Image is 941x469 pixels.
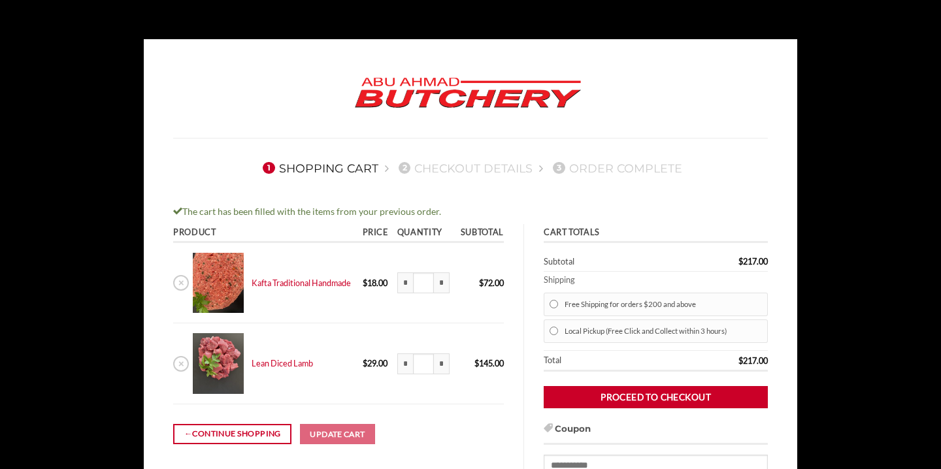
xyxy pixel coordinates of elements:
[173,204,768,219] div: The cart has been filled with the items from your previous order.
[252,358,313,368] a: Lean Diced Lamb
[193,253,243,314] img: Cart
[344,69,592,118] img: Abu Ahmad Butchery
[544,272,768,289] th: Shipping
[173,275,189,291] a: Remove Kafta Traditional Handmade from cart
[399,162,410,174] span: 2
[363,358,388,368] bdi: 29.00
[173,356,189,372] a: Remove Lean Diced Lamb from cart
[184,427,193,440] span: ←
[738,355,743,365] span: $
[544,385,768,408] a: Proceed to checkout
[363,358,367,368] span: $
[738,355,768,365] bdi: 217.00
[479,278,504,288] bdi: 72.00
[455,224,503,243] th: Subtotal
[479,278,484,288] span: $
[393,224,455,243] th: Quantity
[544,351,658,372] th: Total
[434,272,450,293] input: Increase quantity of Kafta Traditional Handmade
[363,278,367,288] span: $
[263,162,274,174] span: 1
[474,358,479,368] span: $
[252,278,351,288] a: Kafta Traditional Handmade
[173,424,291,444] a: Continue shopping
[173,224,358,243] th: Product
[738,256,743,267] span: $
[434,353,450,374] input: Increase quantity of Lean Diced Lamb
[397,272,413,293] input: Reduce quantity of Kafta Traditional Handmade
[544,252,658,272] th: Subtotal
[363,278,388,288] bdi: 18.00
[413,353,434,374] input: Product quantity
[395,161,533,175] a: 2Checkout details
[544,224,768,243] th: Cart totals
[564,296,762,313] label: Free Shipping for orders $200 and above
[193,333,243,394] img: Cart
[544,422,768,444] h3: Coupon
[564,323,762,340] label: Local Pickup (Free Click and Collect within 3 hours)
[300,424,376,445] button: Update cart
[173,151,768,185] nav: Checkout steps
[259,161,378,175] a: 1Shopping Cart
[413,272,434,293] input: Product quantity
[358,224,393,243] th: Price
[738,256,768,267] bdi: 217.00
[397,353,413,374] input: Reduce quantity of Lean Diced Lamb
[474,358,504,368] bdi: 145.00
